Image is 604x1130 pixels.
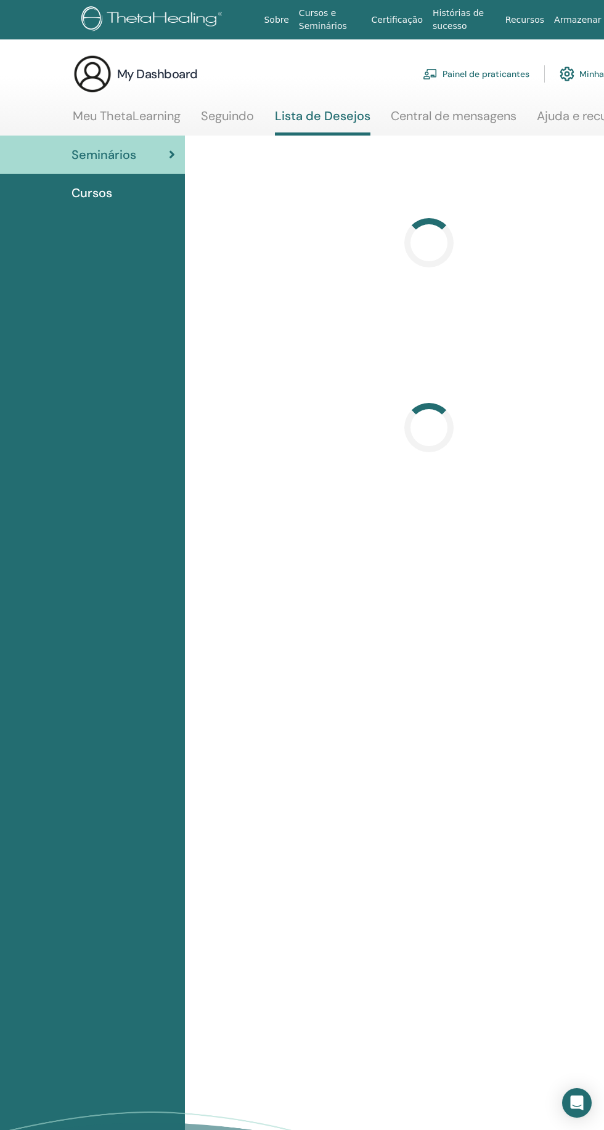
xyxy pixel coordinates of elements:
[73,54,112,94] img: generic-user-icon.jpg
[423,60,529,87] a: Painel de praticantes
[367,9,428,31] a: Certificação
[201,108,254,132] a: Seguindo
[117,65,198,83] h3: My Dashboard
[73,108,181,132] a: Meu ThetaLearning
[71,184,112,202] span: Cursos
[81,6,227,34] img: logo.png
[560,63,574,84] img: cog.svg
[428,2,500,38] a: Histórias de sucesso
[562,1088,592,1118] div: Open Intercom Messenger
[71,145,136,164] span: Seminários
[259,9,293,31] a: Sobre
[391,108,516,132] a: Central de mensagens
[423,68,438,79] img: chalkboard-teacher.svg
[294,2,367,38] a: Cursos e Seminários
[500,9,549,31] a: Recursos
[275,108,370,136] a: Lista de Desejos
